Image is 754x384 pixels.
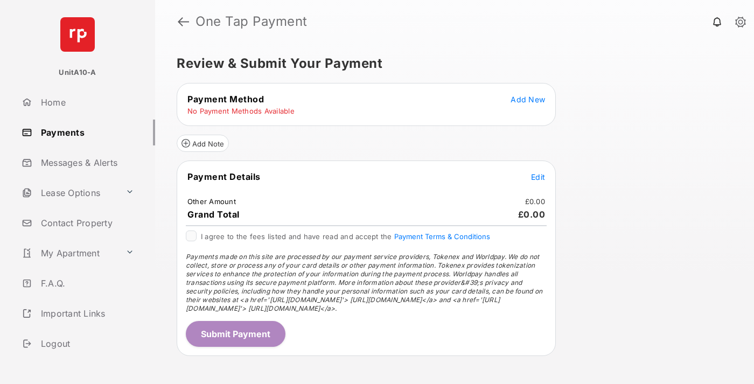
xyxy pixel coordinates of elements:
[60,17,95,52] img: svg+xml;base64,PHN2ZyB4bWxucz0iaHR0cDovL3d3dy53My5vcmcvMjAwMC9zdmciIHdpZHRoPSI2NCIgaGVpZ2h0PSI2NC...
[187,197,236,206] td: Other Amount
[17,240,121,266] a: My Apartment
[531,172,545,181] span: Edit
[531,171,545,182] button: Edit
[17,301,138,326] a: Important Links
[17,180,121,206] a: Lease Options
[17,120,155,145] a: Payments
[186,321,285,347] button: Submit Payment
[187,171,261,182] span: Payment Details
[525,197,546,206] td: £0.00
[511,94,545,104] button: Add New
[59,67,96,78] p: UnitA10-A
[17,331,155,357] a: Logout
[186,253,542,312] span: Payments made on this site are processed by our payment service providers, Tokenex and Worldpay. ...
[187,106,295,116] td: No Payment Methods Available
[187,94,264,104] span: Payment Method
[196,15,308,28] strong: One Tap Payment
[511,95,545,104] span: Add New
[17,270,155,296] a: F.A.Q.
[17,210,155,236] a: Contact Property
[17,150,155,176] a: Messages & Alerts
[177,135,229,152] button: Add Note
[177,57,724,70] h5: Review & Submit Your Payment
[518,209,546,220] span: £0.00
[394,232,490,241] button: I agree to the fees listed and have read and accept the
[187,209,240,220] span: Grand Total
[201,232,490,241] span: I agree to the fees listed and have read and accept the
[17,89,155,115] a: Home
